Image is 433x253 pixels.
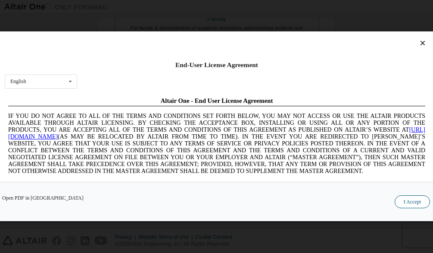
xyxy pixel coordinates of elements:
[10,79,26,84] div: English
[3,33,421,46] a: [URL][DOMAIN_NAME]
[156,3,268,10] span: Altair One - End User License Agreement
[2,196,84,201] a: Open PDF in [GEOGRAPHIC_DATA]
[3,88,421,156] span: Lore Ipsumd Sit Ame Cons Adipisc Elitseddo (“Eiusmodte”) in utlabor Etdolo Magnaaliqua Eni. (“Adm...
[394,196,430,209] button: I Accept
[3,19,421,80] span: IF YOU DO NOT AGREE TO ALL OF THE TERMS AND CONDITIONS SET FORTH BELOW, YOU MAY NOT ACCESS OR USE...
[5,61,429,69] div: End-User License Agreement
